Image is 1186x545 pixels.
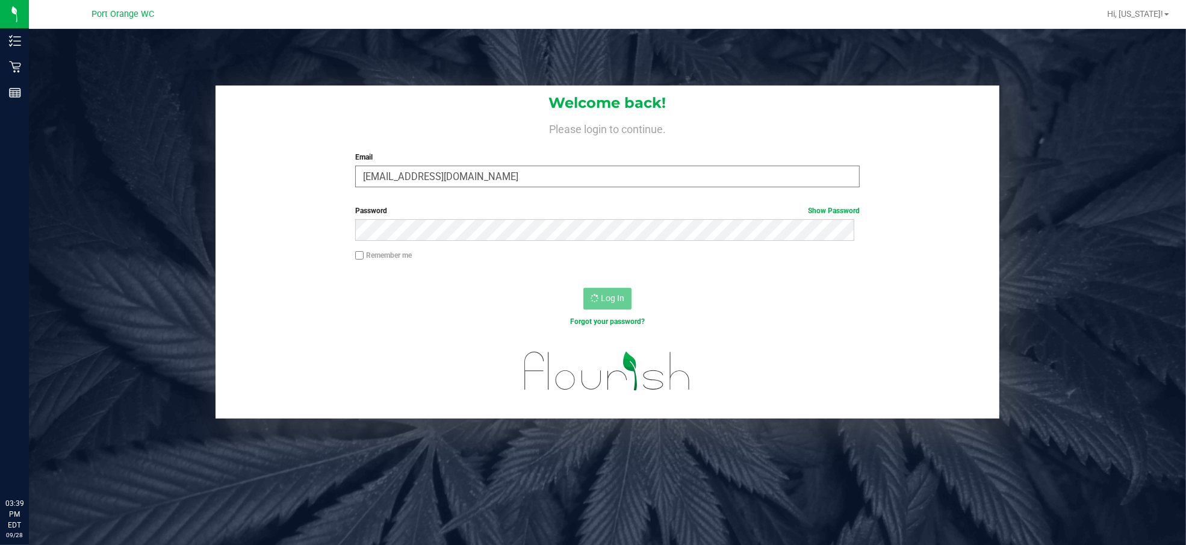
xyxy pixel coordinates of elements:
span: Port Orange WC [92,9,154,19]
label: Email [355,152,860,163]
span: Log In [601,293,624,303]
label: Remember me [355,250,412,261]
span: Password [355,207,387,215]
h4: Please login to continue. [216,120,999,135]
h1: Welcome back! [216,95,999,111]
a: Show Password [808,207,860,215]
input: Remember me [355,251,364,260]
inline-svg: Inventory [9,35,21,47]
p: 09/28 [5,531,23,540]
inline-svg: Retail [9,61,21,73]
img: flourish_logo.svg [509,340,705,403]
inline-svg: Reports [9,87,21,99]
a: Forgot your password? [570,317,645,326]
button: Log In [583,288,632,310]
p: 03:39 PM EDT [5,498,23,531]
span: Hi, [US_STATE]! [1107,9,1163,19]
